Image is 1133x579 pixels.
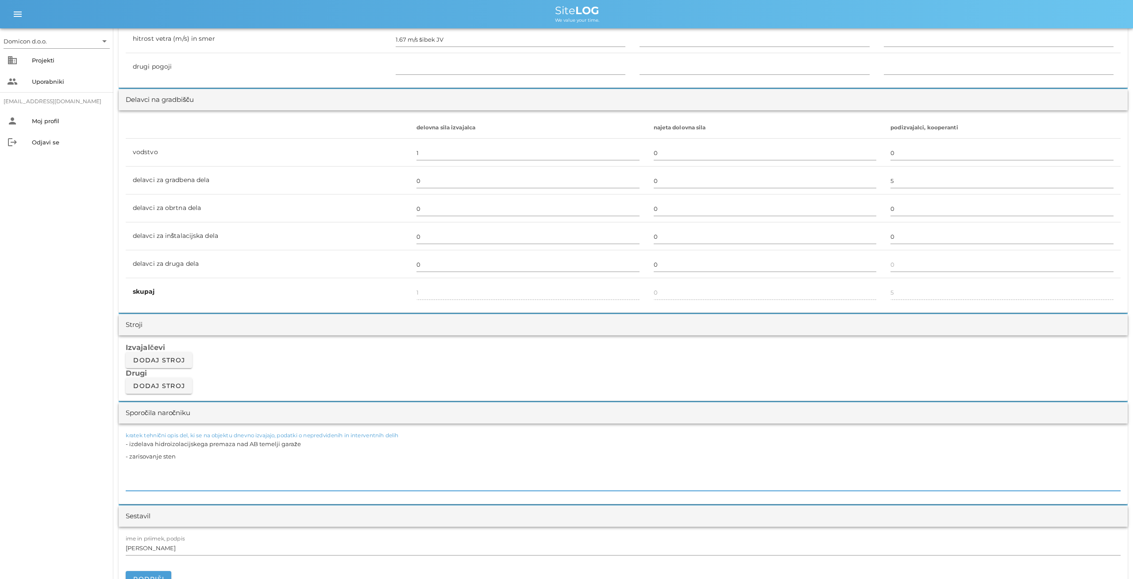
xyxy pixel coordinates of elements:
[416,202,640,216] input: 0
[7,76,18,87] i: people
[7,116,18,126] i: person
[883,117,1121,139] th: podizvajalci, kooperanti
[126,194,409,222] td: delavci za obrtna dela
[1006,483,1133,579] iframe: Chat Widget
[409,117,647,139] th: delovna sila izvajalca
[416,257,640,272] input: 0
[126,432,399,439] label: kratek tehnični opis del, ki se na objektu dnevno izvajajo, podatki o nepredvidenih in interventn...
[126,511,150,521] div: Sestavil
[32,139,106,146] div: Odjavi se
[555,17,599,23] span: We value your time.
[126,250,409,278] td: delavci za druga dela
[133,356,185,364] span: Dodaj stroj
[416,229,640,244] input: 0
[654,174,877,188] input: 0
[7,55,18,66] i: business
[126,352,192,368] button: Dodaj stroj
[1006,483,1133,579] div: Pripomoček za klepet
[133,382,185,390] span: Dodaj stroj
[126,222,409,250] td: delavci za inštalacijska dela
[7,137,18,148] i: logout
[4,37,47,45] div: Domicon d.o.o.
[890,174,1114,188] input: 0
[126,139,409,167] td: vodstvo
[133,288,155,295] b: skupaj
[416,146,640,160] input: 0
[126,95,194,105] div: Delavci na gradbišču
[575,4,599,17] b: LOG
[126,536,185,542] label: ime in priimek, podpis
[126,167,409,194] td: delavci za gradbena dela
[654,257,877,272] input: 0
[416,174,640,188] input: 0
[890,202,1114,216] input: 0
[12,9,23,19] i: menu
[126,320,143,330] div: Stroji
[126,25,389,53] td: hitrost vetra (m/s) in smer
[32,78,106,85] div: Uporabniki
[126,53,389,81] td: drugi pogoji
[555,4,599,17] span: Site
[126,408,190,418] div: Sporočila naročniku
[126,368,1121,378] h3: Drugi
[32,117,106,124] div: Moj profil
[654,202,877,216] input: 0
[4,34,110,48] div: Domicon d.o.o.
[99,36,110,47] i: arrow_drop_down
[126,342,1121,352] h3: Izvajalčevi
[647,117,884,139] th: najeta dolovna sila
[32,57,106,64] div: Projekti
[890,229,1114,244] input: 0
[890,146,1114,160] input: 0
[654,229,877,244] input: 0
[654,146,877,160] input: 0
[126,378,192,394] button: Dodaj stroj
[890,257,1114,272] input: 0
